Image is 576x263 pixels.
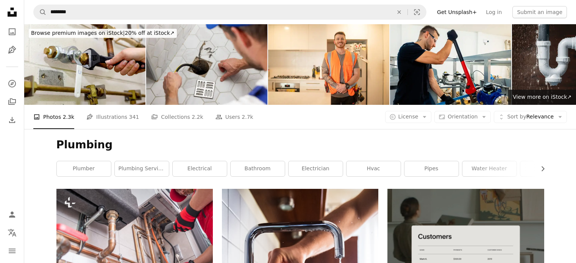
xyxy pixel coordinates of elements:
span: 2.2k [192,113,203,121]
span: License [398,114,418,120]
a: Collections [5,94,20,109]
img: Man assembling a machine [390,24,511,105]
a: plumber [57,161,111,176]
a: Log in [481,6,506,18]
a: electrician [289,161,343,176]
img: plumber unclogging blocked shower drain with hydro jetting at home bathroom. sewer cleaning service [146,24,267,105]
button: Submit an image [512,6,567,18]
a: Download History [5,112,20,128]
span: 341 [129,113,139,121]
a: Explore [5,76,20,91]
form: Find visuals sitewide [33,5,426,20]
button: Search Unsplash [34,5,47,19]
img: Smiling Male Builder Standing In Kitchen [268,24,389,105]
button: Sort byRelevance [494,111,567,123]
button: Menu [5,243,20,258]
a: Photos [5,24,20,39]
a: sink [520,161,574,176]
a: plumbing services [115,161,169,176]
a: Users 2.7k [215,105,253,129]
a: electrical [173,161,227,176]
a: Log in / Sign up [5,207,20,222]
h1: Plumbing [56,138,544,152]
span: View more on iStock ↗ [513,94,571,100]
span: 2.7k [242,113,253,121]
button: Visual search [408,5,426,19]
button: scroll list to the right [536,161,544,176]
a: Heating Specialist with Gas Leak Detector in His Hand Performing Necessary Check [56,236,213,243]
a: View more on iStock↗ [508,90,576,105]
img: Medical Gas Pipework [24,24,145,105]
a: bathroom [231,161,285,176]
a: Illustrations [5,42,20,58]
span: 20% off at iStock ↗ [31,30,175,36]
span: Sort by [507,114,526,120]
a: hvac [347,161,401,176]
a: Get Unsplash+ [432,6,481,18]
button: License [385,111,432,123]
button: Clear [391,5,407,19]
button: Language [5,225,20,240]
a: Browse premium images on iStock|20% off at iStock↗ [24,24,181,42]
span: Browse premium images on iStock | [31,30,125,36]
button: Orientation [434,111,491,123]
a: Illustrations 341 [86,105,139,129]
span: Orientation [448,114,478,120]
a: water heater [462,161,517,176]
a: pipes [404,161,459,176]
span: Relevance [507,113,554,121]
a: Collections 2.2k [151,105,203,129]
